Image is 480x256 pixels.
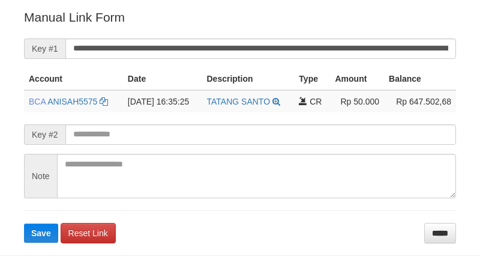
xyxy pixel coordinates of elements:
span: BCA [29,97,46,106]
span: CR [310,97,322,106]
span: Key #2 [24,124,65,145]
th: Date [123,68,202,90]
td: Rp 647.502,68 [384,90,456,112]
span: Note [24,154,57,198]
th: Type [294,68,330,90]
a: Reset Link [61,223,116,243]
th: Balance [384,68,456,90]
p: Manual Link Form [24,8,456,26]
a: Copy ANISAH5575 to clipboard [100,97,108,106]
a: ANISAH5575 [47,97,97,106]
button: Save [24,224,58,243]
td: [DATE] 16:35:25 [123,90,202,112]
th: Amount [331,68,385,90]
td: Rp 50.000 [331,90,385,112]
span: Reset Link [68,228,108,238]
th: Description [202,68,295,90]
span: Key #1 [24,38,65,59]
a: TATANG SANTO [207,97,271,106]
th: Account [24,68,123,90]
span: Save [31,228,51,238]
